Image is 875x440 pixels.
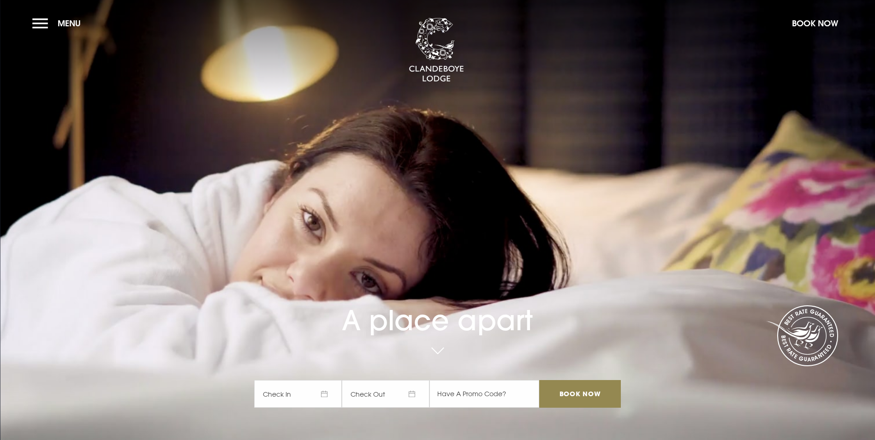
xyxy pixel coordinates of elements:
[254,277,620,337] h1: A place apart
[539,380,620,408] input: Book Now
[787,13,843,33] button: Book Now
[32,13,85,33] button: Menu
[58,18,81,29] span: Menu
[409,18,464,83] img: Clandeboye Lodge
[254,380,342,408] span: Check In
[429,380,539,408] input: Have A Promo Code?
[342,380,429,408] span: Check Out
